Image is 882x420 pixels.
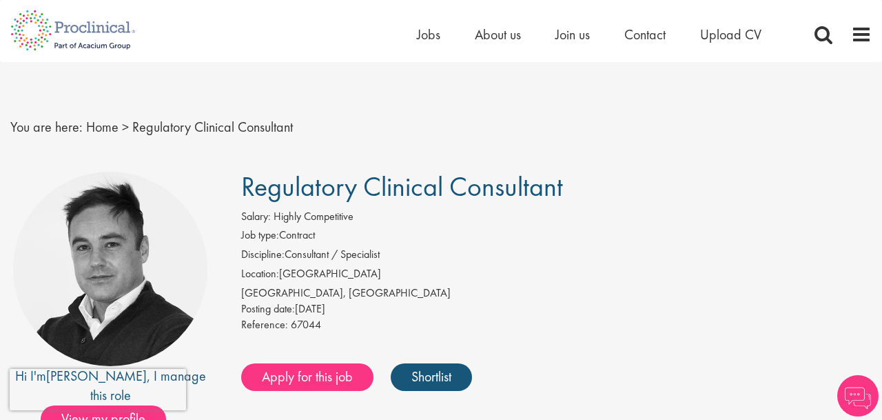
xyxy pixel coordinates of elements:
[10,369,186,410] iframe: reCAPTCHA
[291,317,321,332] span: 67044
[241,266,279,282] label: Location:
[241,247,872,266] li: Consultant / Specialist
[700,26,761,43] a: Upload CV
[10,366,210,406] div: Hi I'm , I manage this role
[241,247,285,263] label: Discipline:
[241,228,279,243] label: Job type:
[241,363,373,391] a: Apply for this job
[122,118,129,136] span: >
[10,118,83,136] span: You are here:
[46,367,147,385] a: [PERSON_NAME]
[391,363,472,391] a: Shortlist
[555,26,590,43] a: Join us
[274,209,353,223] span: Highly Competitive
[241,301,295,316] span: Posting date:
[132,118,293,136] span: Regulatory Clinical Consultant
[86,118,119,136] a: breadcrumb link
[241,228,872,247] li: Contract
[475,26,521,43] a: About us
[837,375,879,417] img: Chatbot
[241,266,872,286] li: [GEOGRAPHIC_DATA]
[624,26,666,43] a: Contact
[241,317,288,333] label: Reference:
[13,172,207,366] img: imeage of recruiter Peter Duvall
[417,26,440,43] a: Jobs
[241,286,872,301] div: [GEOGRAPHIC_DATA], [GEOGRAPHIC_DATA]
[241,209,271,225] label: Salary:
[241,301,872,317] div: [DATE]
[241,169,563,204] span: Regulatory Clinical Consultant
